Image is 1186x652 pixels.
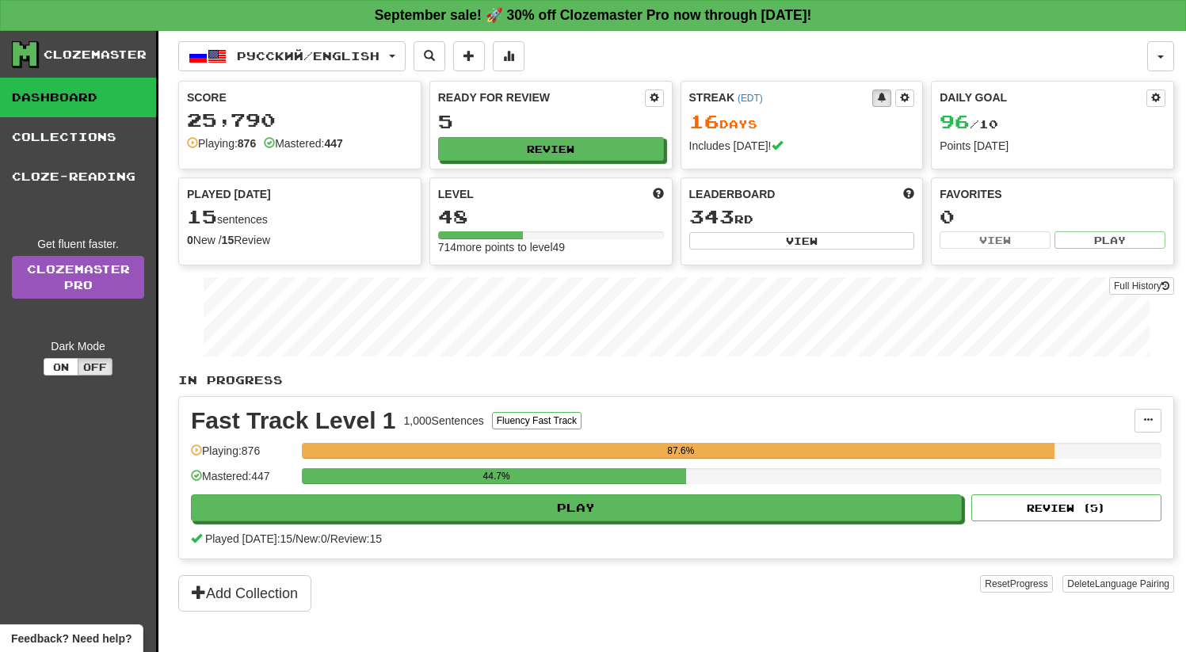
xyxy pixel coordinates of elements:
div: Streak [689,90,873,105]
strong: 447 [324,137,342,150]
div: Playing: [187,135,256,151]
a: (EDT) [738,93,763,104]
strong: 876 [238,137,256,150]
div: Mastered: 447 [191,468,294,494]
div: 5 [438,112,664,132]
div: 87.6% [307,443,1054,459]
span: / [292,532,296,545]
span: Played [DATE] [187,186,271,202]
button: Play [1054,231,1165,249]
button: Add Collection [178,575,311,612]
strong: 0 [187,234,193,246]
span: New: 0 [296,532,327,545]
div: Dark Mode [12,338,144,354]
span: Русский / English [237,49,379,63]
div: Mastered: [264,135,343,151]
span: 16 [689,110,719,132]
button: Off [78,358,112,376]
button: Русский/English [178,41,406,71]
button: Fluency Fast Track [492,412,582,429]
span: 15 [187,205,217,227]
span: Level [438,186,474,202]
button: ResetProgress [980,575,1052,593]
span: Review: 15 [330,532,382,545]
div: Includes [DATE]! [689,138,915,154]
button: More stats [493,41,524,71]
div: 25,790 [187,110,413,130]
span: 96 [940,110,970,132]
div: New / Review [187,232,413,248]
span: Played [DATE]: 15 [205,532,292,545]
span: Score more points to level up [653,186,664,202]
p: In Progress [178,372,1174,388]
div: Daily Goal [940,90,1146,107]
div: 1,000 Sentences [404,413,484,429]
div: 714 more points to level 49 [438,239,664,255]
div: Get fluent faster. [12,236,144,252]
button: View [689,232,915,250]
button: Add sentence to collection [453,41,485,71]
span: Progress [1010,578,1048,589]
button: View [940,231,1051,249]
span: Open feedback widget [11,631,132,646]
strong: 15 [222,234,235,246]
div: 44.7% [307,468,686,484]
button: Search sentences [414,41,445,71]
div: Points [DATE] [940,138,1165,154]
button: Play [191,494,962,521]
div: sentences [187,207,413,227]
span: Language Pairing [1095,578,1169,589]
span: Leaderboard [689,186,776,202]
div: Favorites [940,186,1165,202]
button: Review [438,137,664,161]
strong: September sale! 🚀 30% off Clozemaster Pro now through [DATE]! [375,7,812,23]
span: This week in points, UTC [903,186,914,202]
span: / [327,532,330,545]
div: Fast Track Level 1 [191,409,396,433]
div: Ready for Review [438,90,645,105]
div: 0 [940,207,1165,227]
div: Day s [689,112,915,132]
button: DeleteLanguage Pairing [1062,575,1174,593]
div: Clozemaster [44,47,147,63]
div: 48 [438,207,664,227]
div: rd [689,207,915,227]
a: ClozemasterPro [12,256,144,299]
span: / 10 [940,117,998,131]
span: 343 [689,205,734,227]
div: Score [187,90,413,105]
div: Playing: 876 [191,443,294,469]
button: On [44,358,78,376]
button: Full History [1109,277,1174,295]
button: Review (5) [971,494,1161,521]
